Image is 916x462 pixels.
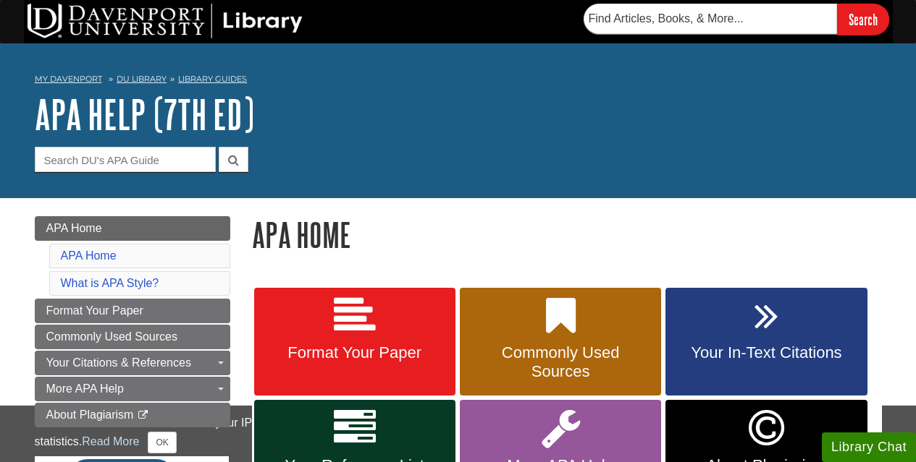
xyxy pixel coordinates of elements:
[35,69,882,93] nav: breadcrumb
[46,408,134,421] span: About Plagiarism
[35,216,230,241] a: APA Home
[471,343,650,381] span: Commonly Used Sources
[35,73,102,85] a: My Davenport
[61,249,117,262] a: APA Home
[35,377,230,401] a: More APA Help
[61,277,159,289] a: What is APA Style?
[35,325,230,349] a: Commonly Used Sources
[254,288,455,396] a: Format Your Paper
[35,403,230,427] a: About Plagiarism
[35,299,230,323] a: Format Your Paper
[584,4,889,35] form: Searches DU Library's articles, books, and more
[35,351,230,375] a: Your Citations & References
[46,382,124,395] span: More APA Help
[137,411,149,420] i: This link opens in a new window
[35,92,254,137] a: APA Help (7th Ed)
[46,304,143,317] span: Format Your Paper
[117,74,167,84] a: DU Library
[28,4,303,38] img: DU Library
[676,343,856,362] span: Your In-Text Citations
[46,222,102,234] span: APA Home
[178,74,247,84] a: Library Guides
[665,288,867,396] a: Your In-Text Citations
[584,4,837,34] input: Find Articles, Books, & More...
[46,330,177,343] span: Commonly Used Sources
[35,147,216,172] input: Search DU's APA Guide
[46,356,191,369] span: Your Citations & References
[265,343,445,362] span: Format Your Paper
[460,288,661,396] a: Commonly Used Sources
[822,432,916,462] button: Library Chat
[837,4,889,35] input: Search
[252,216,882,253] h1: APA Home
